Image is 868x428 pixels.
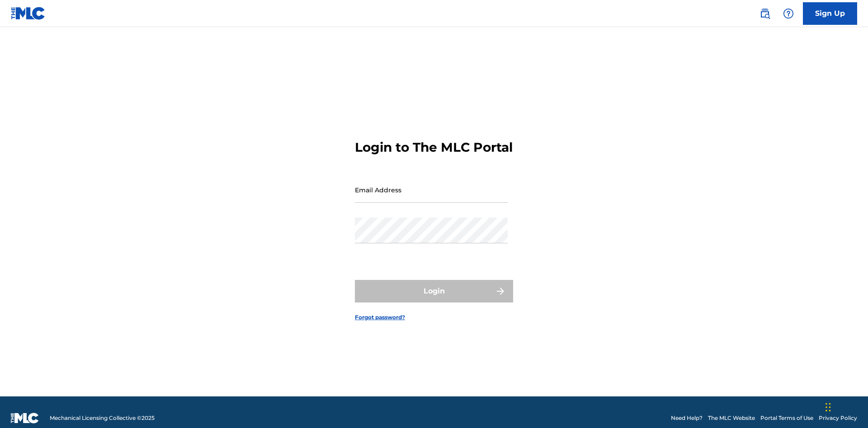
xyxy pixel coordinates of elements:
a: Sign Up [803,2,857,25]
img: logo [11,413,39,423]
iframe: Chat Widget [823,385,868,428]
img: help [783,8,794,19]
span: Mechanical Licensing Collective © 2025 [50,414,155,422]
img: MLC Logo [11,7,46,20]
a: Public Search [756,5,774,23]
h3: Login to The MLC Portal [355,140,513,155]
div: Help [779,5,797,23]
a: Privacy Policy [819,414,857,422]
img: search [759,8,770,19]
a: Portal Terms of Use [760,414,813,422]
a: The MLC Website [708,414,755,422]
a: Forgot password? [355,313,405,321]
a: Need Help? [671,414,703,422]
div: Drag [826,394,831,421]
